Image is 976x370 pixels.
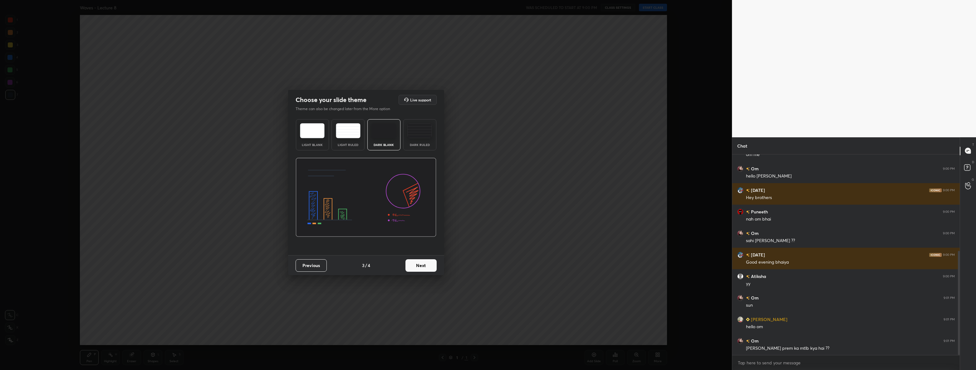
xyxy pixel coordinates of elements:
[750,165,759,172] h6: Om
[972,142,974,147] p: T
[746,152,955,158] div: om me
[746,339,750,343] img: no-rating-badge.077c3623.svg
[746,173,955,179] div: hello [PERSON_NAME]
[371,123,396,138] img: darkTheme.f0cc69e5.svg
[943,188,955,192] div: 9:00 PM
[410,98,431,102] h5: Live support
[746,296,750,300] img: no-rating-badge.077c3623.svg
[746,259,955,265] div: Good evening bhaiya
[737,208,743,215] img: c20e11ef02af41b0980c4cfa8f5f79d9.jpg
[944,339,955,343] div: 9:01 PM
[300,143,325,146] div: Light Blank
[732,154,960,355] div: grid
[737,165,743,172] img: 1eacd62de9514a2fbd537583af490917.jpg
[368,262,370,269] h4: 4
[943,210,955,213] div: 9:00 PM
[750,273,766,280] h6: Atiksha
[746,281,955,287] div: yy
[943,274,955,278] div: 9:00 PM
[746,195,955,201] div: Hey brothers
[732,138,752,154] p: Chat
[336,143,360,146] div: Light Ruled
[746,167,750,171] img: no-rating-badge.077c3623.svg
[336,123,360,138] img: lightRuledTheme.5fabf969.svg
[407,123,432,138] img: darkRuledTheme.de295e13.svg
[750,316,787,323] h6: [PERSON_NAME]
[750,251,765,258] h6: [DATE]
[746,210,750,214] img: no-rating-badge.077c3623.svg
[746,253,750,257] img: no-rating-badge.077c3623.svg
[746,232,750,235] img: no-rating-badge.077c3623.svg
[746,345,955,352] div: [PERSON_NAME] prem ka mtlb kya hai ??
[746,216,955,222] div: nah om bhai
[746,324,955,330] div: hello om
[296,106,397,112] p: Theme can also be changed later from the More option
[750,338,759,344] h6: Om
[362,262,365,269] h4: 3
[407,143,432,146] div: Dark Ruled
[750,187,765,193] h6: [DATE]
[405,259,437,272] button: Next
[746,189,750,192] img: no-rating-badge.077c3623.svg
[944,317,955,321] div: 9:01 PM
[750,230,759,236] h6: Om
[944,296,955,299] div: 9:01 PM
[943,253,955,256] div: 9:00 PM
[750,295,759,301] h6: Om
[737,273,743,279] img: default.png
[972,160,974,164] p: D
[737,316,743,322] img: ea326d1da9314027a861f0caee8609c1.jpg
[296,158,436,237] img: darkThemeBanner.d06ce4a2.svg
[746,302,955,309] div: sun
[750,208,768,215] h6: Puneeth
[737,338,743,344] img: 1eacd62de9514a2fbd537583af490917.jpg
[737,230,743,236] img: 1eacd62de9514a2fbd537583af490917.jpg
[737,251,743,258] img: cd36caae4b5c402eb4d28e8e4c6c7205.jpg
[371,143,396,146] div: Dark Blank
[943,167,955,170] div: 9:00 PM
[943,231,955,235] div: 9:00 PM
[746,275,750,278] img: no-rating-badge.077c3623.svg
[746,318,750,321] img: Learner_Badge_beginner_1_8b307cf2a0.svg
[737,187,743,193] img: cd36caae4b5c402eb4d28e8e4c6c7205.jpg
[929,188,942,192] img: iconic-dark.1390631f.png
[296,259,327,272] button: Previous
[746,238,955,244] div: sahi [PERSON_NAME] ??
[296,96,366,104] h2: Choose your slide theme
[929,253,942,256] img: iconic-dark.1390631f.png
[737,295,743,301] img: 1eacd62de9514a2fbd537583af490917.jpg
[972,177,974,182] p: G
[300,123,325,138] img: lightTheme.e5ed3b09.svg
[365,262,367,269] h4: /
